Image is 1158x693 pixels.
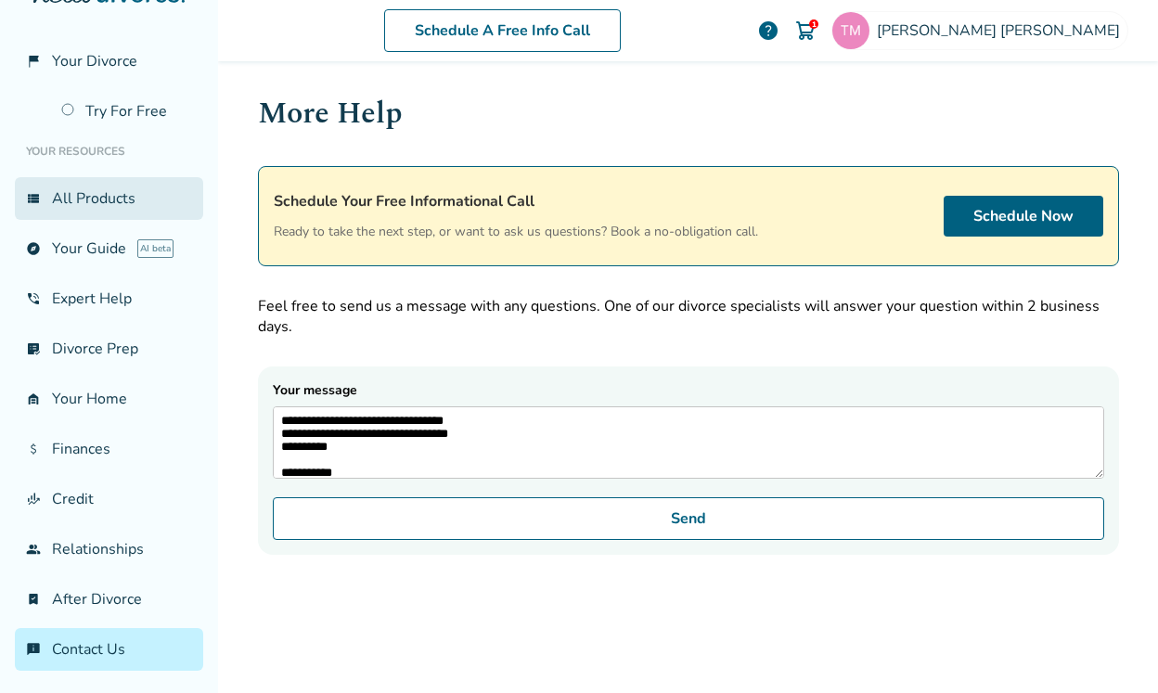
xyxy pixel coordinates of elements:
[50,90,203,133] a: Try For Free
[809,19,818,29] div: 1
[26,241,41,256] span: explore
[15,378,203,420] a: garage_homeYour Home
[258,296,1119,337] p: Feel free to send us a message with any questions. One of our divorce specialists will answer you...
[26,191,41,206] span: view_list
[26,54,41,69] span: flag_2
[15,177,203,220] a: view_listAll Products
[273,406,1104,479] textarea: Your message
[15,327,203,370] a: list_alt_checkDivorce Prep
[794,19,817,42] img: Cart
[15,478,203,520] a: finance_modeCredit
[832,12,869,49] img: terrimarko11@aol.com
[877,20,1127,41] span: [PERSON_NAME] [PERSON_NAME]
[15,628,203,671] a: chat_infoContact Us
[26,642,41,657] span: chat_info
[26,391,41,406] span: garage_home
[52,51,137,71] span: Your Divorce
[26,291,41,306] span: phone_in_talk
[274,189,758,213] h4: Schedule Your Free Informational Call
[15,40,203,83] a: flag_2Your Divorce
[274,189,758,243] div: Ready to take the next step, or want to ask us questions? Book a no-obligation call.
[15,133,203,170] li: Your Resources
[26,592,41,607] span: bookmark_check
[384,9,621,52] a: Schedule A Free Info Call
[137,239,174,258] span: AI beta
[26,442,41,456] span: attach_money
[757,19,779,42] a: help
[15,227,203,270] a: exploreYour GuideAI beta
[15,428,203,470] a: attach_moneyFinances
[15,578,203,621] a: bookmark_checkAfter Divorce
[258,91,1119,136] h1: More Help
[944,196,1103,237] a: Schedule Now
[26,492,41,507] span: finance_mode
[26,542,41,557] span: group
[15,277,203,320] a: phone_in_talkExpert Help
[1065,604,1158,693] iframe: Chat Widget
[15,528,203,571] a: groupRelationships
[273,497,1104,540] button: Send
[273,381,1104,479] label: Your message
[26,341,41,356] span: list_alt_check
